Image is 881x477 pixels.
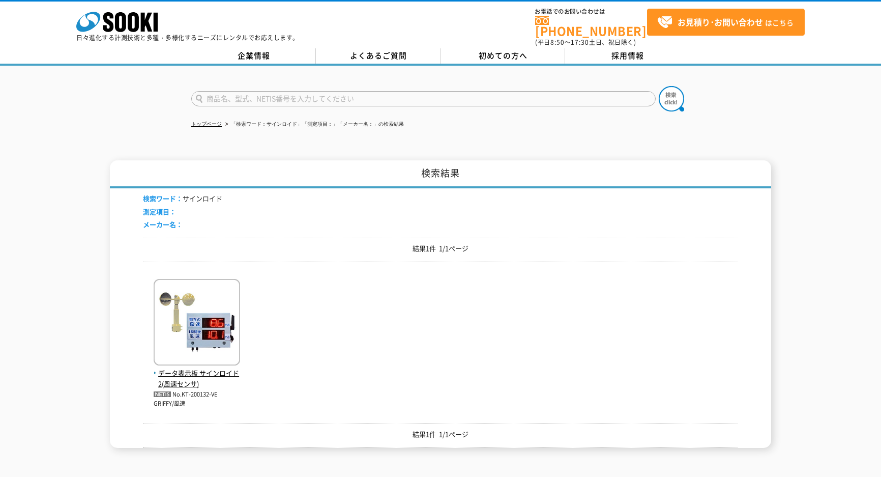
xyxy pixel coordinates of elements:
a: 初めての方へ [440,48,565,64]
input: 商品名、型式、NETIS番号を入力してください [191,91,656,106]
p: No.KT-200132-VE [154,389,240,400]
span: お電話でのお問い合わせは [535,9,647,15]
img: btn_search.png [659,86,684,111]
p: 結果1件 1/1ページ [143,243,738,254]
span: データ表示板 サインロイド2(風速センサ) [154,368,240,389]
p: GRIFFY/風速 [154,400,240,408]
img: サインロイド2(風速センサ) [154,279,240,368]
span: メーカー名： [143,219,183,229]
a: データ表示板 サインロイド2(風速センサ) [154,357,240,389]
li: サインロイド [143,193,222,204]
span: 初めての方へ [479,50,527,61]
a: お見積り･お問い合わせはこちら [647,9,805,36]
a: 採用情報 [565,48,690,64]
a: 企業情報 [191,48,316,64]
p: 結果1件 1/1ページ [143,429,738,440]
span: (平日 ～ 土日、祝日除く) [535,38,636,47]
strong: お見積り･お問い合わせ [678,16,763,28]
a: よくあるご質問 [316,48,440,64]
span: はこちら [657,15,794,30]
li: 「検索ワード：サインロイド」「測定項目：」「メーカー名：」の検索結果 [223,119,404,130]
p: 日々進化する計測技術と多種・多様化するニーズにレンタルでお応えします。 [76,35,299,41]
span: 17:30 [571,38,589,47]
span: 測定項目： [143,207,176,216]
a: トップページ [191,121,222,127]
a: [PHONE_NUMBER] [535,16,647,37]
span: 検索ワード： [143,193,183,203]
h1: 検索結果 [110,160,771,188]
span: 8:50 [550,38,565,47]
